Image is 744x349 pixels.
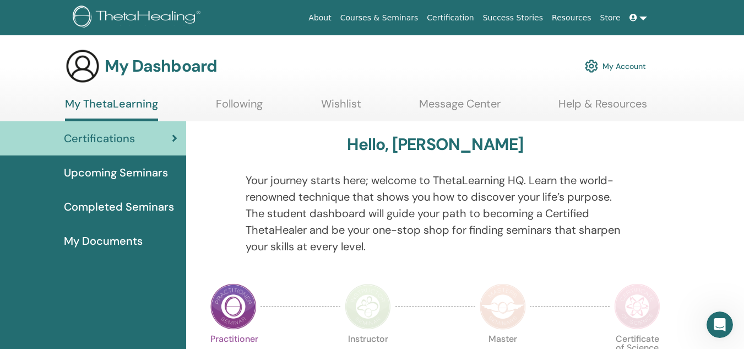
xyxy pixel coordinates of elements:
[596,8,625,28] a: Store
[419,97,501,119] a: Message Center
[105,56,217,76] h3: My Dashboard
[65,49,100,84] img: generic-user-icon.jpg
[345,283,391,330] img: Instructor
[707,312,733,338] iframe: Intercom live chat
[479,8,547,28] a: Success Stories
[64,164,168,181] span: Upcoming Seminars
[547,8,596,28] a: Resources
[64,130,135,147] span: Certifications
[64,198,174,215] span: Completed Seminars
[347,135,523,154] h3: Hello, [PERSON_NAME]
[558,97,647,119] a: Help & Resources
[73,6,204,30] img: logo.png
[422,8,478,28] a: Certification
[65,97,158,121] a: My ThetaLearning
[304,8,335,28] a: About
[585,54,646,78] a: My Account
[585,57,598,76] img: cog.svg
[210,283,257,330] img: Practitioner
[480,283,526,330] img: Master
[64,233,143,249] span: My Documents
[336,8,423,28] a: Courses & Seminars
[321,97,361,119] a: Wishlist
[246,172,625,255] p: Your journey starts here; welcome to ThetaLearning HQ. Learn the world-renowned technique that sh...
[614,283,660,330] img: Certificate of Science
[216,97,263,119] a: Following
